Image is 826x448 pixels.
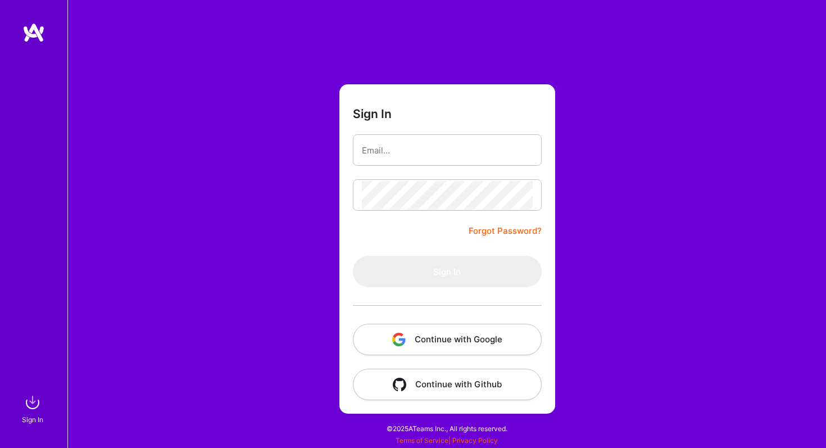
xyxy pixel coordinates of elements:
[67,414,826,442] div: © 2025 ATeams Inc., All rights reserved.
[353,369,542,400] button: Continue with Github
[396,436,498,445] span: |
[24,391,44,426] a: sign inSign In
[353,324,542,355] button: Continue with Google
[353,107,392,121] h3: Sign In
[392,333,406,346] img: icon
[21,391,44,414] img: sign in
[22,22,45,43] img: logo
[22,414,43,426] div: Sign In
[469,224,542,238] a: Forgot Password?
[396,436,448,445] a: Terms of Service
[452,436,498,445] a: Privacy Policy
[353,256,542,287] button: Sign In
[362,136,533,165] input: Email...
[393,378,406,391] img: icon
